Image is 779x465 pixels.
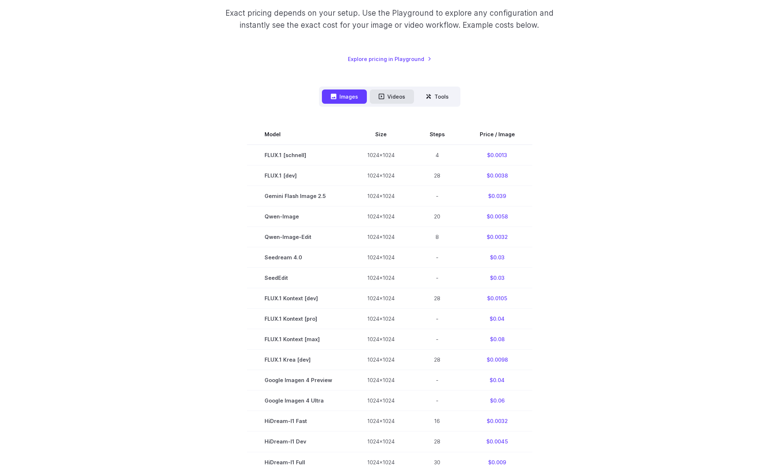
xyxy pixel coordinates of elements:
[462,268,532,288] td: $0.03
[412,145,462,165] td: 4
[417,89,457,104] button: Tools
[462,206,532,226] td: $0.0058
[412,288,462,309] td: 28
[247,329,350,350] td: FLUX.1 Kontext [max]
[350,145,412,165] td: 1024x1024
[412,390,462,411] td: -
[247,145,350,165] td: FLUX.1 [schnell]
[348,55,432,63] a: Explore pricing in Playground
[412,165,462,186] td: 28
[462,186,532,206] td: $0.039
[412,309,462,329] td: -
[350,165,412,186] td: 1024x1024
[247,350,350,370] td: FLUX.1 Krea [dev]
[412,350,462,370] td: 28
[350,309,412,329] td: 1024x1024
[412,431,462,452] td: 28
[350,390,412,411] td: 1024x1024
[412,186,462,206] td: -
[462,431,532,452] td: $0.0045
[462,145,532,165] td: $0.0013
[350,431,412,452] td: 1024x1024
[350,411,412,431] td: 1024x1024
[412,247,462,268] td: -
[247,390,350,411] td: Google Imagen 4 Ultra
[247,247,350,268] td: Seedream 4.0
[350,186,412,206] td: 1024x1024
[247,226,350,247] td: Qwen-Image-Edit
[322,89,367,104] button: Images
[350,329,412,350] td: 1024x1024
[462,309,532,329] td: $0.04
[247,431,350,452] td: HiDream-I1 Dev
[412,124,462,145] th: Steps
[462,226,532,247] td: $0.0032
[350,288,412,309] td: 1024x1024
[412,268,462,288] td: -
[370,89,414,104] button: Videos
[412,411,462,431] td: 16
[462,370,532,390] td: $0.04
[350,247,412,268] td: 1024x1024
[350,226,412,247] td: 1024x1024
[247,165,350,186] td: FLUX.1 [dev]
[412,206,462,226] td: 20
[462,390,532,411] td: $0.06
[412,226,462,247] td: 8
[350,268,412,288] td: 1024x1024
[462,124,532,145] th: Price / Image
[247,370,350,390] td: Google Imagen 4 Preview
[462,350,532,370] td: $0.0098
[462,411,532,431] td: $0.0032
[412,370,462,390] td: -
[350,350,412,370] td: 1024x1024
[265,192,332,200] span: Gemini Flash Image 2.5
[247,268,350,288] td: SeedEdit
[412,329,462,350] td: -
[212,7,567,31] p: Exact pricing depends on your setup. Use the Playground to explore any configuration and instantl...
[247,206,350,226] td: Qwen-Image
[247,411,350,431] td: HiDream-I1 Fast
[350,124,412,145] th: Size
[462,247,532,268] td: $0.03
[462,329,532,350] td: $0.08
[247,288,350,309] td: FLUX.1 Kontext [dev]
[462,288,532,309] td: $0.0105
[247,309,350,329] td: FLUX.1 Kontext [pro]
[247,124,350,145] th: Model
[350,370,412,390] td: 1024x1024
[350,206,412,226] td: 1024x1024
[462,165,532,186] td: $0.0038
